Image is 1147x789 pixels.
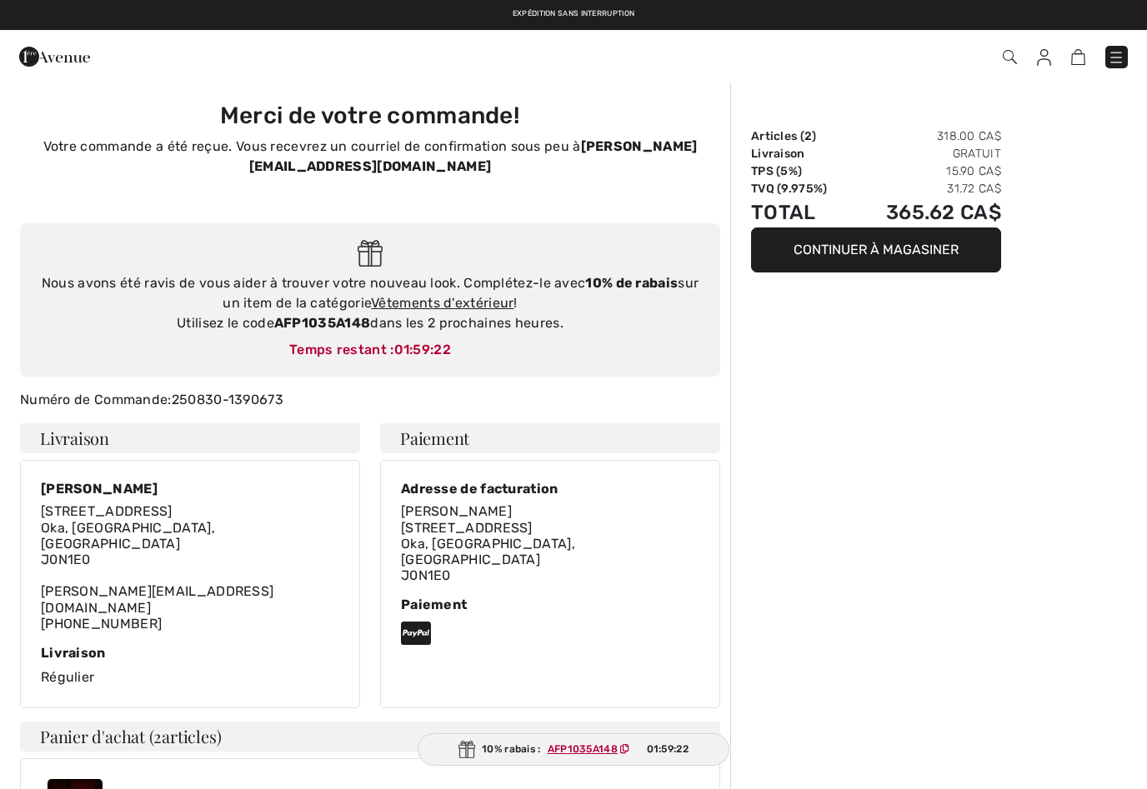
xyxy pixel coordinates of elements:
span: 01:59:22 [394,342,451,357]
td: Livraison [751,145,851,162]
td: TPS (5%) [751,162,851,180]
img: Panier d'achat [1071,49,1085,65]
div: Nous avons été ravis de vous aider à trouver votre nouveau look. Complétez-le avec sur un item de... [37,273,704,333]
div: [PERSON_NAME][EMAIL_ADDRESS][DOMAIN_NAME] [41,503,339,632]
img: Recherche [1003,50,1017,64]
td: Total [751,197,851,227]
p: Votre commande a été reçue. Vous recevrez un courriel de confirmation sous peu à [30,137,710,177]
a: [PHONE_NUMBER] [41,616,162,632]
h4: Livraison [20,423,360,453]
img: Gift.svg [358,240,383,267]
div: [PERSON_NAME] [41,481,339,497]
strong: 10% de rabais [585,275,678,291]
td: Gratuit [851,145,1001,162]
h4: Paiement [380,423,720,453]
strong: AFP1035A148 [274,315,370,331]
td: 318.00 CA$ [851,127,1001,145]
div: Adresse de facturation [401,481,699,497]
div: Régulier [41,645,339,687]
img: Menu [1108,49,1124,66]
td: 31.72 CA$ [851,180,1001,197]
td: 15.90 CA$ [851,162,1001,180]
span: [STREET_ADDRESS] Oka, [GEOGRAPHIC_DATA], [GEOGRAPHIC_DATA] J0N1E0 [41,503,215,567]
div: Temps restant : [37,340,704,360]
strong: [PERSON_NAME][EMAIL_ADDRESS][DOMAIN_NAME] [249,138,698,174]
img: Mes infos [1037,49,1051,66]
td: TVQ (9.975%) [751,180,851,197]
span: 01:59:22 [647,742,689,757]
span: 2 [804,129,812,143]
span: [STREET_ADDRESS] Oka, [GEOGRAPHIC_DATA], [GEOGRAPHIC_DATA] J0N1E0 [401,520,575,584]
img: 1ère Avenue [19,40,90,73]
td: 365.62 CA$ [851,197,1001,227]
div: Numéro de Commande: [10,390,730,410]
span: [PERSON_NAME] [401,503,512,519]
h4: Panier d'achat ( articles) [20,722,720,752]
div: Livraison [41,645,339,661]
a: 1ère Avenue [19,47,90,63]
h3: Merci de votre commande! [30,102,710,130]
ins: AFP1035A148 [548,743,618,755]
td: Articles ( ) [751,127,851,145]
button: Continuer à magasiner [751,227,1001,272]
a: 250830-1390673 [172,392,283,407]
span: 2 [153,725,162,747]
div: Paiement [401,597,699,612]
a: Vêtements d'extérieur [371,295,513,311]
div: 10% rabais : [418,733,729,766]
img: Gift.svg [458,741,475,758]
